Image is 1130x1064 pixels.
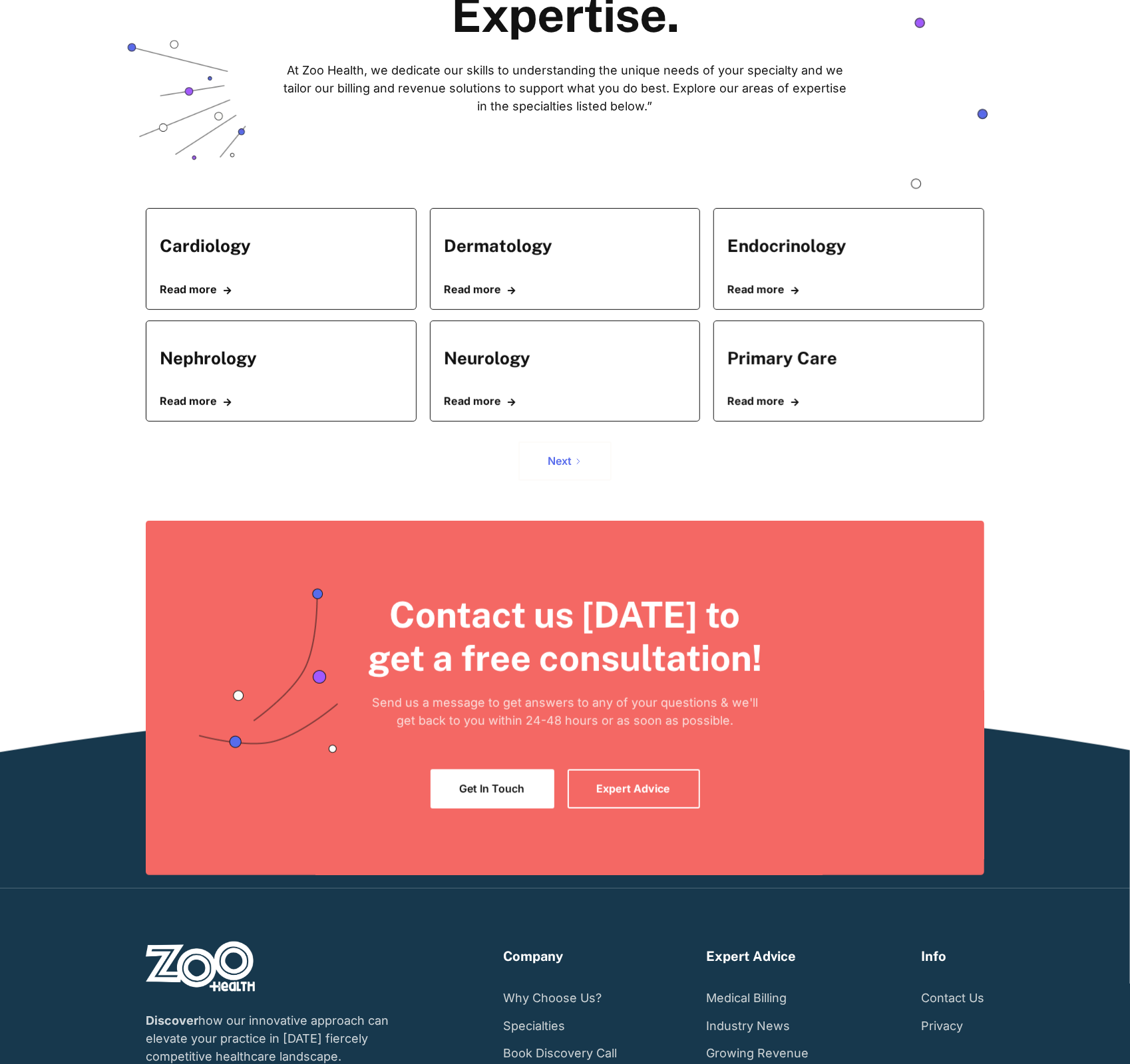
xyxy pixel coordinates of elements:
[727,283,970,296] a: Read more
[146,422,984,481] div: List
[224,398,231,407] span: 
[444,229,552,263] a: Dermatology
[727,235,847,256] h5: Endocrinology
[707,948,797,964] h6: Expert Advice
[508,287,515,295] span: 
[508,398,515,407] span: 
[568,769,700,809] a: Expert Advice
[921,984,984,1012] a: Contact Us
[727,348,837,368] h5: Primary Care
[503,1012,565,1040] a: Specialties
[503,984,602,1012] a: Why Choose Us?
[280,61,850,115] p: At Zoo Health, we dedicate our skills to understanding the unique needs of your specialty and we ...
[160,229,251,263] a: Cardiology
[160,395,403,408] a: Read more
[160,235,251,256] h5: Cardiology
[160,348,257,368] h5: Nephrology
[444,348,530,368] h5: Neurology
[707,1012,791,1040] a: Industry News
[727,341,837,375] a: Primary Care
[364,694,767,730] p: Send us a message to get answers to any of your questions & we'll get back to you within 24-48 ho...
[431,769,554,809] a: Get In Touch
[146,1013,198,1027] strong: Discover
[364,594,767,680] h2: Contact us [DATE] to get a free consultation!
[921,948,946,964] h6: Info
[707,984,787,1012] a: Medical Billing
[791,398,799,407] span: 
[548,455,572,467] div: Next
[444,235,552,256] h5: Dermatology
[224,287,231,295] span: 
[727,229,847,263] a: Endocrinology
[503,948,563,964] h6: Company
[727,395,970,408] a: Read more
[444,395,687,408] a: Read more
[791,287,799,295] span: 
[921,1012,963,1040] a: Privacy
[160,283,403,296] a: Read more
[518,442,612,481] a: Next Page
[444,341,530,375] a: Neurology
[444,283,687,296] a: Read more
[160,341,257,375] a: Nephrology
